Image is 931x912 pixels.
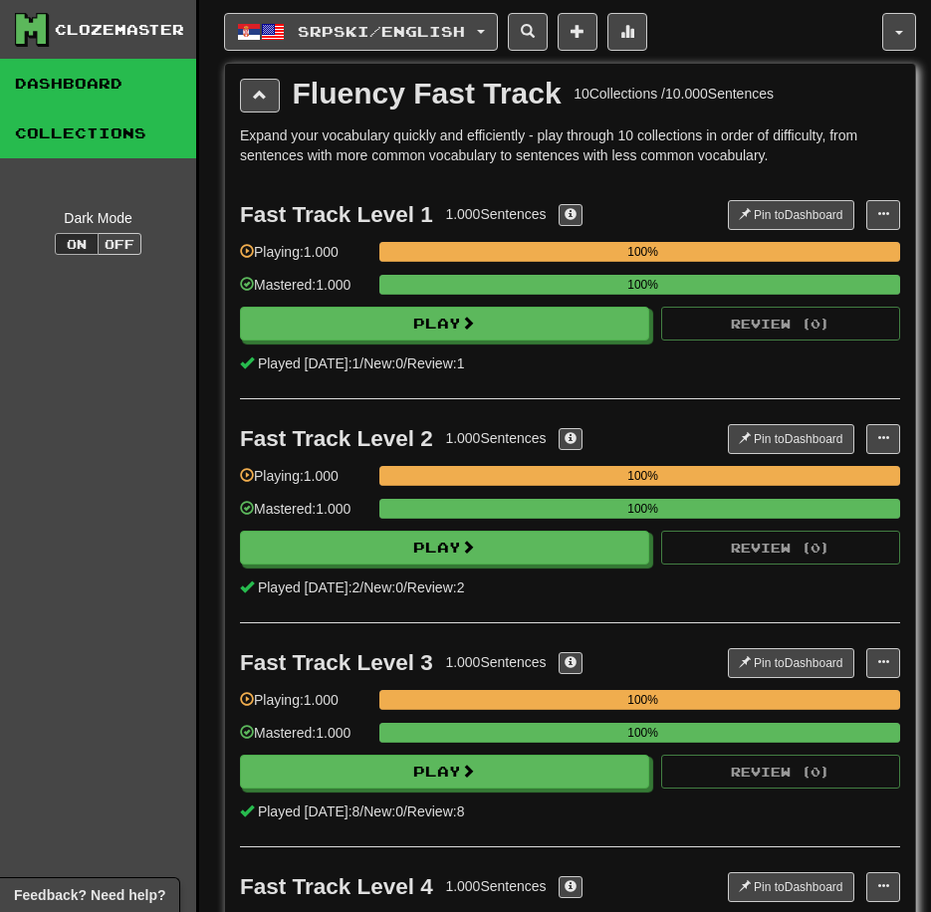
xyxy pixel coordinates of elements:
button: Review (0) [661,755,900,789]
div: Mastered: 1.000 [240,499,369,532]
div: Dark Mode [15,208,181,228]
button: Review (0) [661,531,900,565]
span: Review: 8 [407,803,465,819]
button: Search sentences [508,13,548,51]
button: Add sentence to collection [558,13,597,51]
div: Fluency Fast Track [293,79,562,109]
div: 1.000 Sentences [445,204,546,224]
span: / [359,579,363,595]
div: Mastered: 1.000 [240,275,369,308]
span: Srpski / English [298,23,465,40]
span: Played [DATE]: 1 [258,355,359,371]
button: Off [98,233,141,255]
span: Open feedback widget [14,885,165,905]
span: Review: 1 [407,355,465,371]
div: 100% [385,275,900,295]
button: Srpski/English [224,13,498,51]
span: / [403,803,407,819]
div: 1.000 Sentences [445,876,546,896]
div: Clozemaster [55,20,184,40]
button: On [55,233,99,255]
button: Pin toDashboard [728,648,854,678]
div: 100% [385,499,900,519]
div: Fast Track Level 2 [240,426,433,451]
button: Review (0) [661,307,900,341]
span: / [359,803,363,819]
span: New: 0 [363,355,403,371]
span: / [403,355,407,371]
div: 1.000 Sentences [445,428,546,448]
button: Pin toDashboard [728,872,854,902]
span: Played [DATE]: 2 [258,579,359,595]
div: 100% [385,466,900,486]
div: Fast Track Level 3 [240,650,433,675]
div: 100% [385,690,900,710]
span: Review: 2 [407,579,465,595]
button: Pin toDashboard [728,424,854,454]
button: Play [240,755,649,789]
span: New: 0 [363,579,403,595]
p: Expand your vocabulary quickly and efficiently - play through 10 collections in order of difficul... [240,125,900,165]
span: / [359,355,363,371]
button: Play [240,531,649,565]
div: 10 Collections / 10.000 Sentences [574,84,774,104]
button: More stats [607,13,647,51]
button: Pin toDashboard [728,200,854,230]
div: Mastered: 1.000 [240,723,369,756]
span: New: 0 [363,803,403,819]
span: / [403,579,407,595]
div: 100% [385,723,900,743]
div: 1.000 Sentences [445,652,546,672]
div: 100% [385,242,900,262]
div: Playing: 1.000 [240,690,369,723]
button: Play [240,307,649,341]
div: Fast Track Level 1 [240,202,433,227]
div: Playing: 1.000 [240,466,369,499]
span: Played [DATE]: 8 [258,803,359,819]
div: Fast Track Level 4 [240,874,433,899]
div: Playing: 1.000 [240,242,369,275]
